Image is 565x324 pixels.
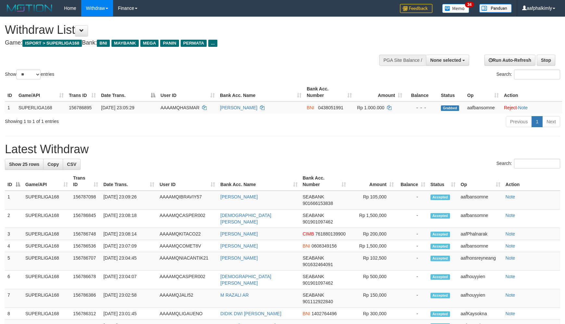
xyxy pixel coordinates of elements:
[181,40,207,47] span: PERMATA
[349,191,396,209] td: Rp 105,000
[71,289,101,308] td: 156786386
[303,201,333,206] span: Copy 901666153838 to clipboard
[303,213,324,218] span: SEABANK
[47,162,59,167] span: Copy
[97,40,109,47] span: BNI
[5,308,23,320] td: 8
[430,274,450,280] span: Accepted
[16,70,41,79] select: Showentries
[514,70,560,79] input: Search:
[303,274,324,279] span: SEABANK
[5,271,23,289] td: 6
[484,55,535,66] a: Run Auto-Refresh
[101,172,157,191] th: Date Trans.: activate to sort column ascending
[496,70,560,79] label: Search:
[71,240,101,252] td: 156786536
[303,231,314,236] span: CIMB
[71,209,101,228] td: 156786845
[479,4,512,13] img: panduan.png
[465,83,501,101] th: Op: activate to sort column ascending
[23,191,71,209] td: SUPERLIGA168
[5,240,23,252] td: 4
[303,243,310,249] span: BNI
[23,271,71,289] td: SUPERLIGA168
[357,105,384,110] span: Rp 1.000.000
[101,105,134,110] span: [DATE] 23:05:29
[396,172,428,191] th: Balance: activate to sort column ascending
[43,159,63,170] a: Copy
[5,101,16,114] td: 1
[23,228,71,240] td: SUPERLIGA168
[506,292,515,298] a: Note
[396,240,428,252] td: -
[217,83,304,101] th: Bank Acc. Name: activate to sort column ascending
[312,311,337,316] span: Copy 1402764496 to clipboard
[5,40,370,46] h4: Game: Bank:
[101,228,157,240] td: [DATE] 23:08:14
[220,311,281,316] a: DIDIK DWI [PERSON_NAME]
[16,83,66,101] th: Game/API: activate to sort column ascending
[506,311,515,316] a: Note
[379,55,426,66] div: PGA Site Balance /
[458,191,503,209] td: aafbansomne
[140,40,159,47] span: MEGA
[349,252,396,271] td: Rp 102,500
[458,308,503,320] td: aafKaysokna
[66,83,98,101] th: Trans ID: activate to sort column ascending
[208,40,217,47] span: ...
[396,271,428,289] td: -
[71,252,101,271] td: 156786707
[518,105,528,110] a: Note
[157,172,218,191] th: User ID: activate to sort column ascending
[430,293,450,298] span: Accepted
[465,2,474,7] span: 34
[157,209,218,228] td: AAAAMQCASPER002
[220,243,258,249] a: [PERSON_NAME]
[438,83,465,101] th: Status
[504,105,517,110] a: Reject
[16,101,66,114] td: SUPERLIGA168
[458,289,503,308] td: aafhouyyien
[5,3,54,13] img: MOTION_logo.png
[303,262,333,267] span: Copy 901632464091 to clipboard
[220,274,271,286] a: [DEMOGRAPHIC_DATA][PERSON_NAME]
[157,191,218,209] td: AAAAMQIBRAVIY57
[496,159,560,169] label: Search:
[532,116,543,127] a: 1
[300,172,349,191] th: Bank Acc. Number: activate to sort column ascending
[111,40,139,47] span: MAYBANK
[23,308,71,320] td: SUPERLIGA168
[405,83,438,101] th: Balance
[5,252,23,271] td: 5
[430,232,450,237] span: Accepted
[303,255,324,261] span: SEABANK
[5,115,231,125] div: Showing 1 to 1 of 1 entries
[442,4,469,13] img: Button%20Memo.svg
[542,116,560,127] a: Next
[506,255,515,261] a: Note
[465,101,501,114] td: aafbansomne
[5,159,44,170] a: Show 25 rows
[396,308,428,320] td: -
[407,104,436,111] div: - - -
[537,55,555,66] a: Stop
[220,213,271,224] a: [DEMOGRAPHIC_DATA][PERSON_NAME]
[458,228,503,240] td: aafPhalnarak
[22,40,82,47] span: ISPORT > SUPERLIGA168
[312,243,337,249] span: Copy 0608349156 to clipboard
[303,219,333,224] span: Copy 901901097462 to clipboard
[396,228,428,240] td: -
[220,292,249,298] a: M RAZALI AR
[101,308,157,320] td: [DATE] 23:01:45
[157,308,218,320] td: AAAAMQLIGAUENO
[23,172,71,191] th: Game/API: activate to sort column ascending
[157,252,218,271] td: AAAAMQNIACANTIK21
[458,209,503,228] td: aafbansomne
[349,228,396,240] td: Rp 200,000
[5,23,370,36] h1: Withdraw List
[303,194,324,199] span: SEABANK
[315,231,345,236] span: Copy 761880139900 to clipboard
[5,83,16,101] th: ID
[67,162,76,167] span: CSV
[5,228,23,240] td: 3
